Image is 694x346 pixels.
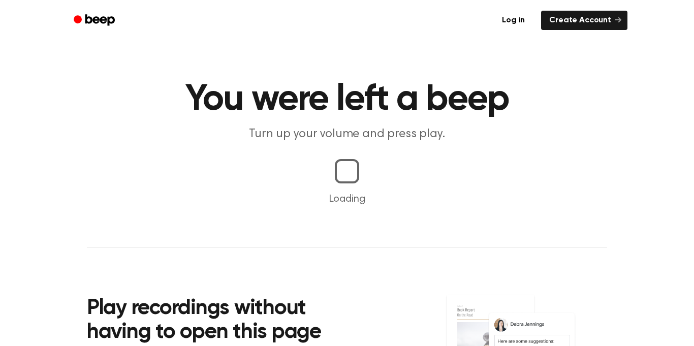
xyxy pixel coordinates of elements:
[541,11,627,30] a: Create Account
[152,126,542,143] p: Turn up your volume and press play.
[492,9,535,32] a: Log in
[12,192,682,207] p: Loading
[67,11,124,30] a: Beep
[87,81,607,118] h1: You were left a beep
[87,297,361,345] h2: Play recordings without having to open this page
